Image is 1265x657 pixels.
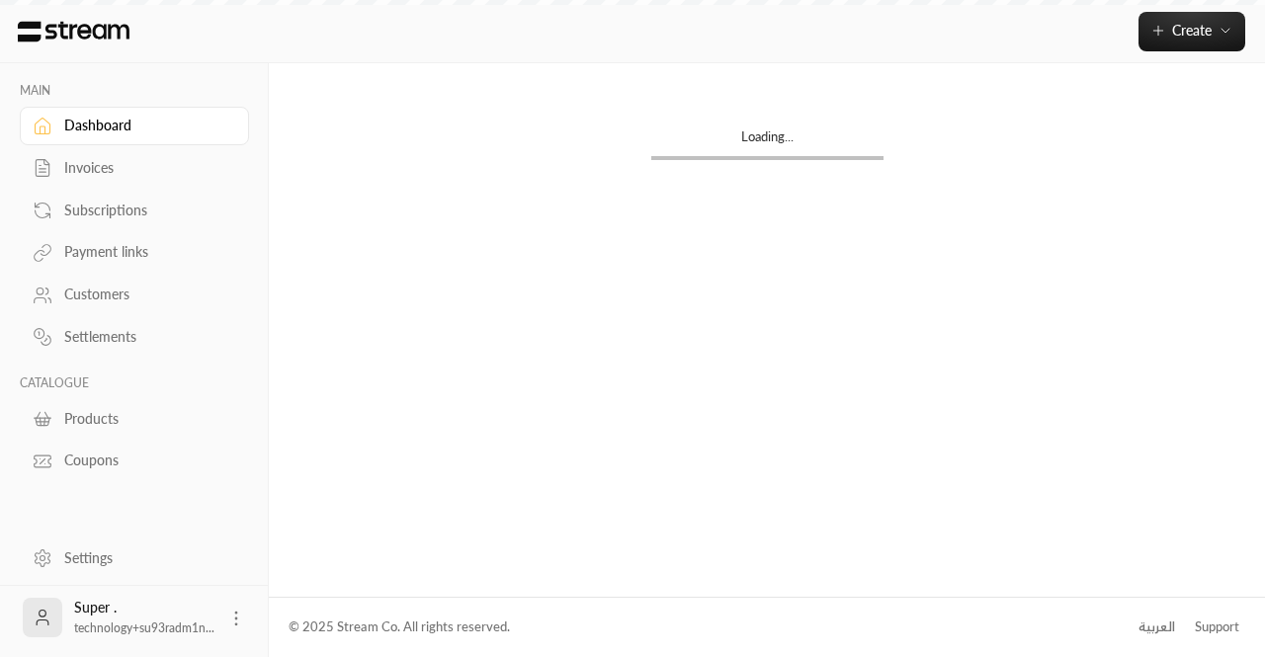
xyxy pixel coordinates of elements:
span: Create [1172,22,1212,39]
a: Settlements [20,318,249,357]
div: Products [64,409,224,429]
button: Create [1138,12,1245,51]
span: technology+su93radm1n... [74,620,214,635]
div: Payment links [64,242,224,262]
div: Customers [64,285,224,304]
div: © 2025 Stream Co. All rights reserved. [289,617,510,637]
div: Dashboard [64,116,224,135]
div: Loading... [651,127,884,156]
div: Invoices [64,158,224,178]
a: Coupons [20,442,249,480]
img: Logo [16,21,131,42]
div: العربية [1138,617,1175,637]
div: Coupons [64,451,224,470]
a: Invoices [20,149,249,188]
a: Products [20,399,249,438]
a: Support [1188,610,1245,645]
a: Customers [20,276,249,314]
a: Payment links [20,233,249,272]
div: Super . [74,598,214,637]
div: Subscriptions [64,201,224,220]
div: Settlements [64,327,224,347]
p: MAIN [20,83,249,99]
a: Subscriptions [20,191,249,229]
a: Dashboard [20,107,249,145]
p: CATALOGUE [20,375,249,391]
div: Settings [64,548,224,568]
a: Settings [20,538,249,577]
